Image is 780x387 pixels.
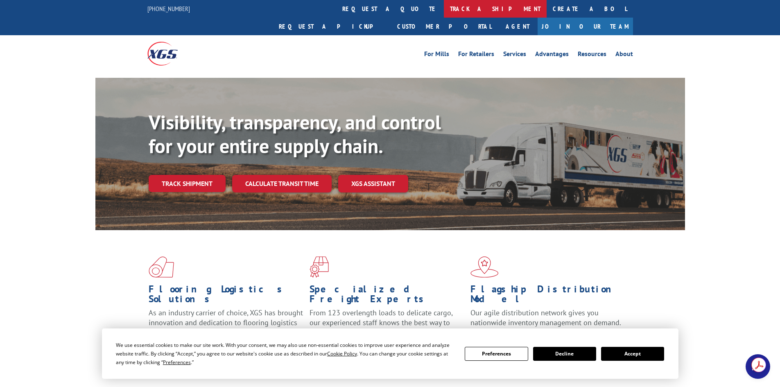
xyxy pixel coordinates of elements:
[310,256,329,278] img: xgs-icon-focused-on-flooring-red
[338,175,408,192] a: XGS ASSISTANT
[310,284,464,308] h1: Specialized Freight Experts
[149,308,303,337] span: As an industry carrier of choice, XGS has brought innovation and dedication to flooring logistics...
[163,359,191,366] span: Preferences
[327,350,357,357] span: Cookie Policy
[601,347,664,361] button: Accept
[470,284,625,308] h1: Flagship Distribution Model
[458,51,494,60] a: For Retailers
[424,51,449,60] a: For Mills
[102,328,678,379] div: Cookie Consent Prompt
[310,308,464,344] p: From 123 overlength loads to delicate cargo, our experienced staff knows the best way to move you...
[149,284,303,308] h1: Flooring Logistics Solutions
[465,347,528,361] button: Preferences
[116,341,455,367] div: We use essential cookies to make our site work. With your consent, we may also use non-essential ...
[147,5,190,13] a: [PHONE_NUMBER]
[470,308,621,327] span: Our agile distribution network gives you nationwide inventory management on demand.
[470,256,499,278] img: xgs-icon-flagship-distribution-model-red
[273,18,391,35] a: Request a pickup
[538,18,633,35] a: Join Our Team
[746,354,770,379] a: Open chat
[533,347,596,361] button: Decline
[503,51,526,60] a: Services
[232,175,332,192] a: Calculate transit time
[149,175,226,192] a: Track shipment
[391,18,497,35] a: Customer Portal
[149,256,174,278] img: xgs-icon-total-supply-chain-intelligence-red
[535,51,569,60] a: Advantages
[149,109,441,158] b: Visibility, transparency, and control for your entire supply chain.
[578,51,606,60] a: Resources
[615,51,633,60] a: About
[497,18,538,35] a: Agent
